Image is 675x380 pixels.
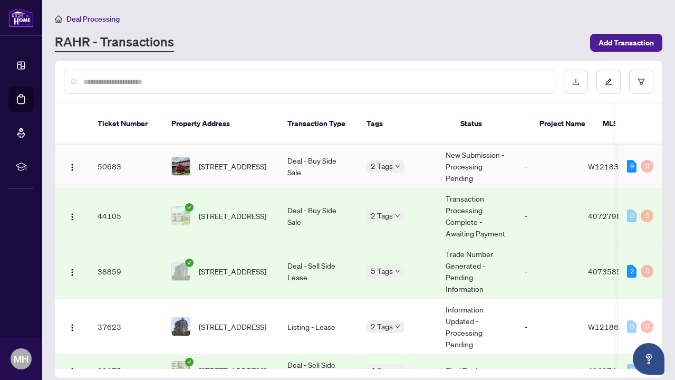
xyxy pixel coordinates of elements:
[395,368,400,373] span: down
[279,188,358,244] td: Deal - Buy Side Sale
[395,164,400,169] span: down
[64,318,81,335] button: Logo
[588,267,626,276] span: 40735857
[516,188,580,244] td: -
[371,320,393,332] span: 2 Tags
[627,320,637,333] div: 0
[371,210,393,222] span: 2 Tags
[199,365,266,376] span: [STREET_ADDRESS]
[8,8,34,27] img: logo
[437,188,516,244] td: Transaction Processing Complete - Awaiting Payment
[633,343,664,375] button: Open asap
[279,244,358,299] td: Deal - Sell Side Lease
[68,213,76,221] img: Logo
[437,145,516,188] td: New Submission - Processing Pending
[279,103,358,145] th: Transaction Type
[185,358,194,366] span: check-circle
[594,103,658,145] th: MLS #
[605,78,612,85] span: edit
[516,145,580,188] td: -
[89,188,163,244] td: 44105
[199,265,266,277] span: [STREET_ADDRESS]
[627,265,637,278] div: 2
[395,213,400,218] span: down
[596,70,621,94] button: edit
[564,70,588,94] button: download
[588,322,633,331] span: W12186586
[531,103,594,145] th: Project Name
[185,203,194,212] span: check-circle
[516,244,580,299] td: -
[68,367,76,376] img: Logo
[641,160,653,173] div: 0
[395,269,400,274] span: down
[437,244,516,299] td: Trade Number Generated - Pending Information
[68,268,76,277] img: Logo
[395,324,400,329] span: down
[279,299,358,355] td: Listing - Lease
[572,78,580,85] span: download
[89,299,163,355] td: 37623
[163,103,279,145] th: Property Address
[641,210,653,222] div: 0
[68,163,76,172] img: Logo
[64,158,81,175] button: Logo
[14,351,28,366] span: MH
[64,263,81,280] button: Logo
[599,34,654,51] span: Add Transaction
[66,14,120,24] span: Deal Processing
[358,103,452,145] th: Tags
[371,265,393,277] span: 5 Tags
[279,145,358,188] td: Deal - Buy Side Sale
[516,299,580,355] td: -
[89,145,163,188] td: 50683
[371,160,393,172] span: 2 Tags
[588,211,626,221] span: 40727988
[89,244,163,299] td: 38859
[452,103,531,145] th: Status
[627,160,637,173] div: 9
[64,207,81,224] button: Logo
[68,324,76,332] img: Logo
[64,362,81,379] button: Logo
[588,161,633,171] span: W12183415
[55,15,62,23] span: home
[185,259,194,267] span: check-circle
[638,78,645,85] span: filter
[437,299,516,355] td: Information Updated - Processing Pending
[172,318,190,336] img: thumbnail-img
[172,362,190,379] img: thumbnail-img
[172,262,190,280] img: thumbnail-img
[55,33,174,52] a: RAHR - Transactions
[641,320,653,333] div: 0
[641,265,653,278] div: 0
[629,70,653,94] button: filter
[199,160,266,172] span: [STREET_ADDRESS]
[89,103,163,145] th: Ticket Number
[172,207,190,225] img: thumbnail-img
[590,34,662,52] button: Add Transaction
[199,210,266,222] span: [STREET_ADDRESS]
[172,157,190,175] img: thumbnail-img
[627,210,637,222] div: 0
[199,321,266,332] span: [STREET_ADDRESS]
[371,364,393,376] span: 4 Tags
[627,364,637,377] div: 0
[588,366,626,375] span: 40697413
